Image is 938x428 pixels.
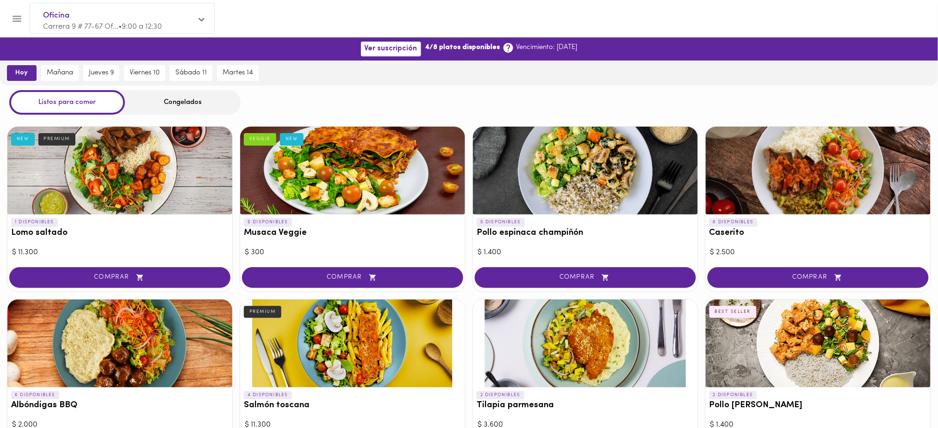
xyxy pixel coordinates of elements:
[223,69,253,77] span: martes 14
[9,267,230,288] button: COMPRAR
[11,133,35,145] div: NEW
[13,69,30,77] span: hoy
[244,133,276,145] div: VEGGIE
[710,247,926,258] div: $ 2.500
[709,306,757,318] div: BEST SELLER
[516,43,578,52] p: Vencimiento: [DATE]
[11,218,58,226] p: 1 DISPONIBLES
[130,69,160,77] span: viernes 10
[43,23,162,31] span: Carrera 9 # 77-67 Of... • 9:00 a 12:30
[244,391,292,399] p: 4 DISPONIBLES
[365,44,417,53] span: Ver suscripción
[47,69,73,77] span: mañana
[477,218,525,226] p: 5 DISPONIBLES
[7,65,37,81] button: hoy
[12,247,228,258] div: $ 11.300
[244,218,292,226] p: 5 DISPONIBLES
[242,267,463,288] button: COMPRAR
[89,69,114,77] span: jueves 9
[43,10,192,22] span: Oficina
[244,228,461,238] h3: Musaca Veggie
[477,391,524,399] p: 2 DISPONIBLES
[7,300,232,387] div: Albóndigas BBQ
[477,401,694,410] h3: Tilapia parmesana
[280,133,304,145] div: NEW
[254,274,452,281] span: COMPRAR
[6,7,28,30] button: Menu
[217,65,259,81] button: martes 14
[709,218,758,226] p: 8 DISPONIBLES
[426,43,500,52] b: 4/8 platos disponibles
[477,228,694,238] h3: Pollo espinaca champiñón
[361,42,421,56] button: Ver suscripción
[475,267,696,288] button: COMPRAR
[11,401,229,410] h3: Albóndigas BBQ
[125,90,241,115] div: Congelados
[11,391,59,399] p: 6 DISPONIBLES
[244,401,461,410] h3: Salmón toscana
[473,300,698,387] div: Tilapia parmesana
[9,90,125,115] div: Listos para comer
[478,247,693,258] div: $ 1.400
[41,65,79,81] button: mañana
[473,127,698,214] div: Pollo espinaca champiñón
[240,127,465,214] div: Musaca Veggie
[11,228,229,238] h3: Lomo saltado
[245,247,460,258] div: $ 300
[7,127,232,214] div: Lomo saltado
[170,65,212,81] button: sábado 11
[21,274,219,281] span: COMPRAR
[709,228,927,238] h3: Caserito
[244,306,281,318] div: PREMIUM
[708,267,929,288] button: COMPRAR
[709,401,927,410] h3: Pollo [PERSON_NAME]
[719,274,917,281] span: COMPRAR
[706,300,931,387] div: Pollo Tikka Massala
[38,133,76,145] div: PREMIUM
[486,274,684,281] span: COMPRAR
[83,65,119,81] button: jueves 9
[175,69,207,77] span: sábado 11
[884,374,929,419] iframe: Messagebird Livechat Widget
[709,391,757,399] p: 2 DISPONIBLES
[124,65,165,81] button: viernes 10
[240,300,465,387] div: Salmón toscana
[706,127,931,214] div: Caserito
